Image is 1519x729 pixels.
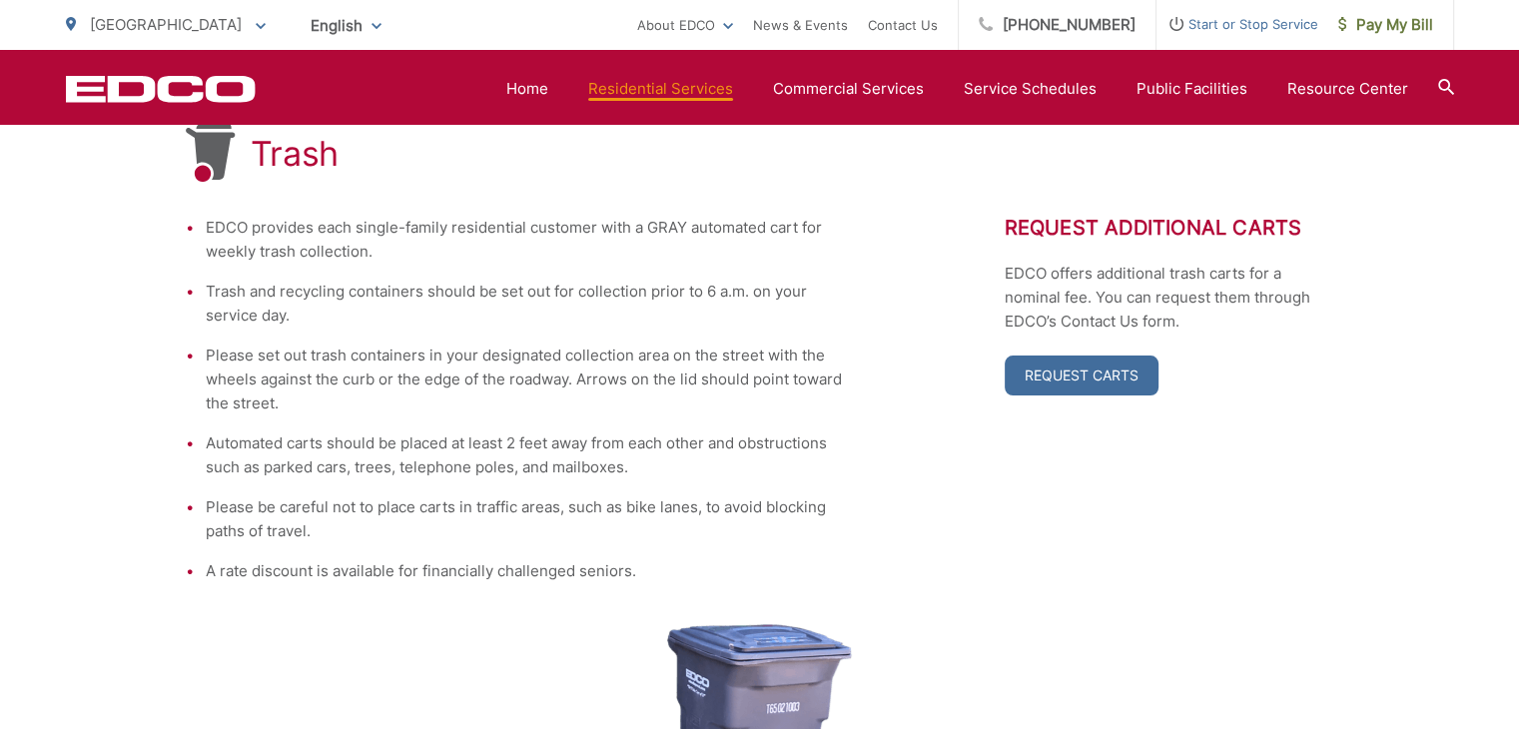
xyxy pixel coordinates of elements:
[206,559,845,583] li: A rate discount is available for financially challenged seniors.
[90,15,242,34] span: [GEOGRAPHIC_DATA]
[206,280,845,328] li: Trash and recycling containers should be set out for collection prior to 6 a.m. on your service day.
[1287,77,1408,101] a: Resource Center
[206,431,845,479] li: Automated carts should be placed at least 2 feet away from each other and obstructions such as pa...
[66,75,256,103] a: EDCD logo. Return to the homepage.
[1005,216,1334,240] h2: Request Additional Carts
[206,216,845,264] li: EDCO provides each single-family residential customer with a GRAY automated cart for weekly trash...
[753,13,848,37] a: News & Events
[206,344,845,415] li: Please set out trash containers in your designated collection area on the street with the wheels ...
[637,13,733,37] a: About EDCO
[773,77,924,101] a: Commercial Services
[868,13,938,37] a: Contact Us
[1137,77,1247,101] a: Public Facilities
[1005,262,1334,334] p: EDCO offers additional trash carts for a nominal fee. You can request them through EDCO’s Contact...
[1005,356,1158,395] a: Request Carts
[506,77,548,101] a: Home
[964,77,1097,101] a: Service Schedules
[1338,13,1433,37] span: Pay My Bill
[251,134,340,174] h1: Trash
[206,495,845,543] li: Please be careful not to place carts in traffic areas, such as bike lanes, to avoid blocking path...
[296,8,396,43] span: English
[588,77,733,101] a: Residential Services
